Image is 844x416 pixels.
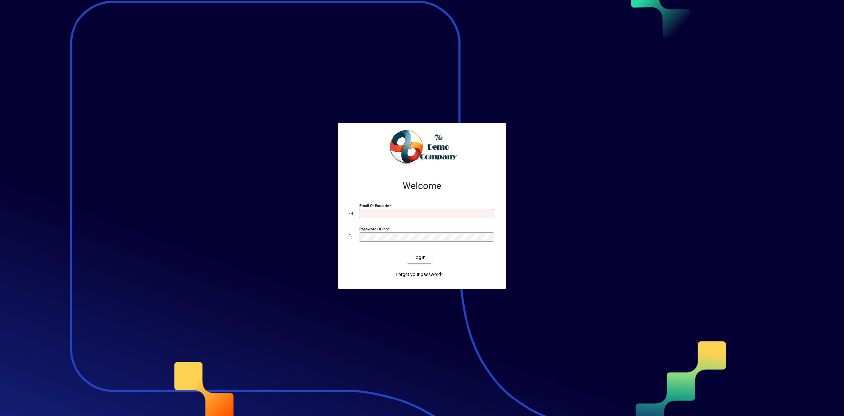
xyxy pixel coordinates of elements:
[412,254,426,261] span: Login
[359,226,388,231] mat-label: Password or Pin
[407,252,431,263] button: Login
[396,271,443,278] span: Forgot your password?
[359,203,389,208] mat-label: Email or Barcode
[348,180,496,191] h2: Welcome
[393,269,446,281] a: Forgot your password?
